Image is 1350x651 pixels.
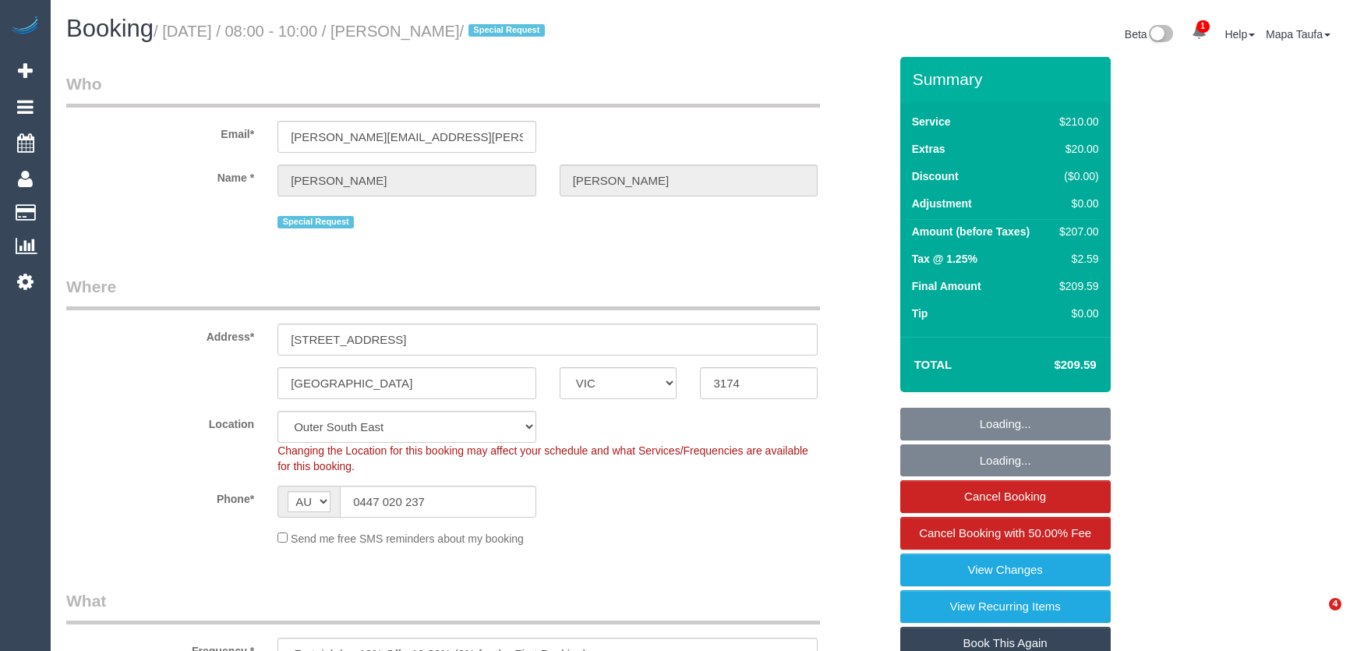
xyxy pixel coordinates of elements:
[900,554,1111,586] a: View Changes
[9,16,41,37] img: Automaid Logo
[912,141,945,157] label: Extras
[277,367,536,399] input: Suburb*
[55,486,266,507] label: Phone*
[1196,20,1210,33] span: 1
[277,444,808,472] span: Changing the Location for this booking may affect your schedule and what Services/Frequencies are...
[900,480,1111,513] a: Cancel Booking
[1053,224,1098,239] div: $207.00
[1225,28,1255,41] a: Help
[291,532,524,545] span: Send me free SMS reminders about my booking
[1053,278,1098,294] div: $209.59
[1266,28,1331,41] a: Mapa Taufa
[1053,168,1098,184] div: ($0.00)
[913,70,1103,88] h3: Summary
[55,165,266,186] label: Name *
[66,275,820,310] legend: Where
[66,15,154,42] span: Booking
[912,306,928,321] label: Tip
[340,486,536,518] input: Phone*
[55,324,266,345] label: Address*
[277,121,536,153] input: Email*
[900,517,1111,550] a: Cancel Booking with 50.00% Fee
[560,165,818,196] input: Last Name*
[912,224,1030,239] label: Amount (before Taxes)
[468,24,545,37] span: Special Request
[1297,598,1334,635] iframe: Intercom live chat
[1147,25,1173,45] img: New interface
[277,165,536,196] input: First Name*
[55,121,266,142] label: Email*
[1184,16,1214,50] a: 1
[912,278,981,294] label: Final Amount
[914,358,952,371] strong: Total
[1053,196,1098,211] div: $0.00
[460,23,550,40] span: /
[912,168,959,184] label: Discount
[55,411,266,432] label: Location
[66,589,820,624] legend: What
[66,73,820,108] legend: Who
[1053,251,1098,267] div: $2.59
[277,216,354,228] span: Special Request
[1053,141,1098,157] div: $20.00
[1329,598,1341,610] span: 4
[900,590,1111,623] a: View Recurring Items
[154,23,550,40] small: / [DATE] / 08:00 - 10:00 / [PERSON_NAME]
[700,367,818,399] input: Post Code*
[912,114,951,129] label: Service
[912,251,977,267] label: Tax @ 1.25%
[912,196,972,211] label: Adjustment
[1053,306,1098,321] div: $0.00
[1007,359,1096,372] h4: $209.59
[1125,28,1173,41] a: Beta
[1053,114,1098,129] div: $210.00
[919,526,1091,540] span: Cancel Booking with 50.00% Fee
